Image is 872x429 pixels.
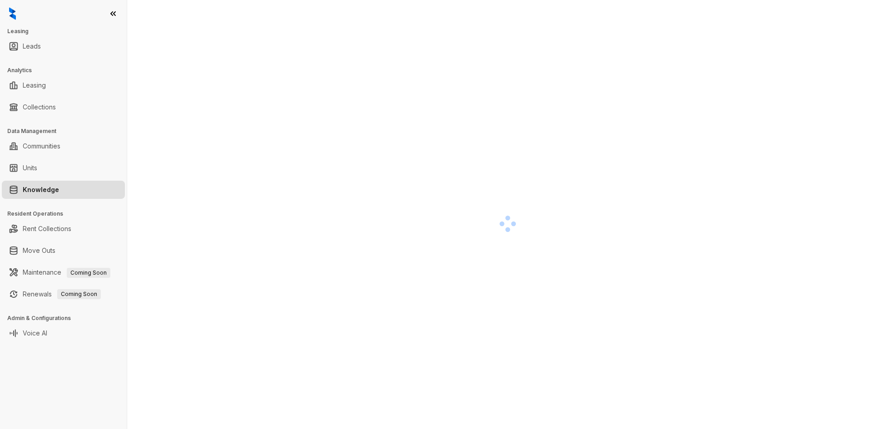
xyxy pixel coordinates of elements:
li: Knowledge [2,181,125,199]
li: Voice AI [2,324,125,342]
span: Coming Soon [57,289,101,299]
span: Coming Soon [67,268,110,278]
li: Maintenance [2,263,125,281]
h3: Leasing [7,27,127,35]
a: Knowledge [23,181,59,199]
a: Collections [23,98,56,116]
a: Units [23,159,37,177]
a: Leasing [23,76,46,94]
h3: Data Management [7,127,127,135]
a: Voice AI [23,324,47,342]
h3: Admin & Configurations [7,314,127,322]
img: logo [9,7,16,20]
li: Communities [2,137,125,155]
a: Move Outs [23,242,55,260]
a: Leads [23,37,41,55]
li: Renewals [2,285,125,303]
li: Leasing [2,76,125,94]
h3: Analytics [7,66,127,74]
li: Move Outs [2,242,125,260]
li: Units [2,159,125,177]
li: Rent Collections [2,220,125,238]
li: Collections [2,98,125,116]
a: Communities [23,137,60,155]
li: Leads [2,37,125,55]
a: RenewalsComing Soon [23,285,101,303]
a: Rent Collections [23,220,71,238]
h3: Resident Operations [7,210,127,218]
